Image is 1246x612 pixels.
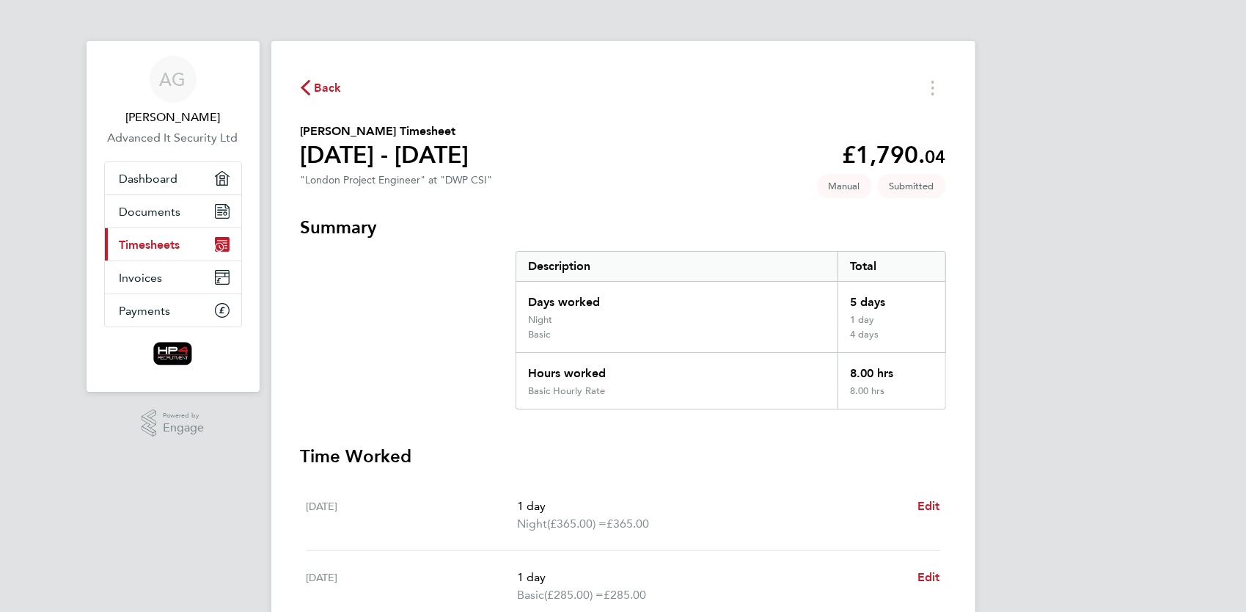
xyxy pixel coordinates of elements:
div: Night [528,314,552,326]
div: Description [516,252,838,281]
div: "London Project Engineer" at "DWP CSI" [301,174,493,186]
div: Hours worked [516,353,838,385]
span: Powered by [163,409,204,422]
button: Timesheets Menu [920,76,946,99]
span: Engage [163,422,204,434]
span: 04 [926,146,946,167]
span: Back [315,79,342,97]
div: Basic Hourly Rate [528,385,605,397]
img: hp4recruitment-logo-retina.png [153,342,192,365]
span: This timesheet is Submitted. [878,174,946,198]
a: Timesheets [105,228,241,261]
span: Timesheets [120,238,180,252]
a: Invoices [105,261,241,294]
span: This timesheet was manually created. [817,174,872,198]
a: Payments [105,294,241,327]
div: 5 days [838,282,945,314]
app-decimal: £1,790. [843,141,946,169]
a: Dashboard [105,162,241,194]
span: Documents [120,205,181,219]
span: Edit [917,570,940,584]
div: 8.00 hrs [838,385,945,409]
nav: Main navigation [87,41,260,392]
a: Documents [105,195,241,227]
span: Basic [517,586,544,604]
p: 1 day [517,498,905,515]
span: Invoices [120,271,163,285]
span: £365.00 [606,517,649,531]
div: 8.00 hrs [838,353,945,385]
span: Edit [917,499,940,513]
span: Payments [120,304,171,318]
h2: [PERSON_NAME] Timesheet [301,123,469,140]
a: Edit [917,569,940,586]
div: [DATE] [307,498,518,533]
div: Days worked [516,282,838,314]
div: Total [838,252,945,281]
div: 4 days [838,329,945,352]
div: 1 day [838,314,945,329]
span: Night [517,515,547,533]
span: AG [160,70,186,89]
span: Andrew Gover [104,109,242,126]
h3: Time Worked [301,445,946,468]
a: Powered byEngage [142,409,204,437]
div: Basic [528,329,550,340]
div: Summary [516,251,946,409]
span: (£285.00) = [544,588,604,602]
a: Advanced It Security Ltd [104,129,242,147]
span: £285.00 [604,588,646,602]
span: Dashboard [120,172,178,186]
h3: Summary [301,216,946,239]
span: (£365.00) = [547,517,606,531]
button: Back [301,79,342,97]
a: Go to home page [104,342,242,365]
a: AG[PERSON_NAME] [104,56,242,126]
h1: [DATE] - [DATE] [301,140,469,170]
p: 1 day [517,569,905,586]
a: Edit [917,498,940,515]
